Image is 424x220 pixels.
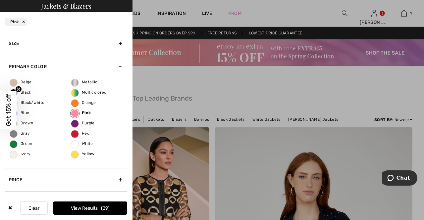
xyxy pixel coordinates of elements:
span: Blue [10,110,29,115]
div: Sale [5,191,127,214]
div: ✖ [5,201,15,215]
span: Pink [71,110,91,115]
span: Red [71,131,89,136]
span: Brown [10,121,33,125]
div: Size [5,32,127,55]
span: Get 15% off [5,94,12,126]
button: View Results39 [53,201,127,215]
span: White [71,141,93,146]
div: Price [5,168,127,191]
span: Gray [10,131,30,136]
span: Beige [10,80,32,84]
button: Clear [20,201,48,215]
span: Ivory [10,152,31,156]
iframe: Opens a widget where you can chat to one of our agents [382,170,417,187]
span: Metallic [71,80,97,84]
button: Close teaser [15,86,22,92]
span: Multicolored [71,90,107,95]
span: Yellow [71,152,95,156]
span: Black [10,90,31,95]
span: 39 [101,205,110,211]
span: Orange [71,100,96,105]
span: Black/white [10,100,44,105]
div: Primary Color [5,55,127,78]
span: Green [10,141,32,146]
div: Pink [5,18,27,26]
span: Purple [71,121,95,125]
